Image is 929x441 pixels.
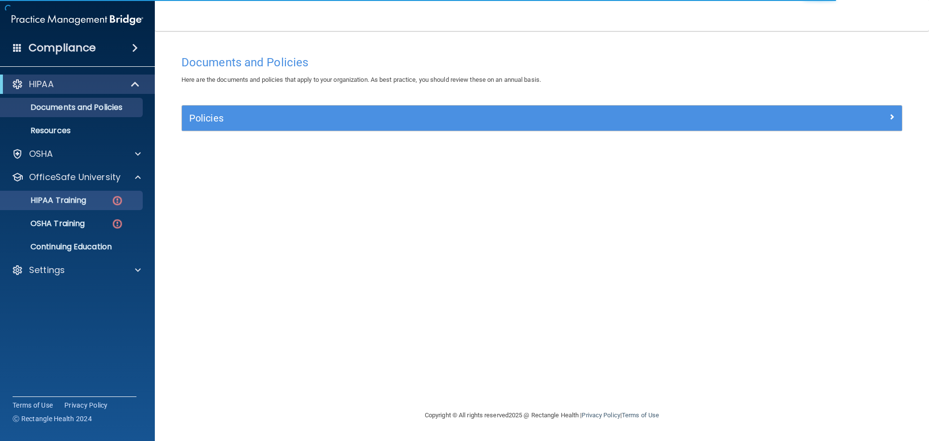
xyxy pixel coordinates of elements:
p: Continuing Education [6,242,138,252]
a: Privacy Policy [64,400,108,410]
span: Ⓒ Rectangle Health 2024 [13,414,92,424]
p: OSHA [29,148,53,160]
p: OSHA Training [6,219,85,228]
p: Resources [6,126,138,136]
p: Settings [29,264,65,276]
h5: Policies [189,113,715,123]
div: Copyright © All rights reserved 2025 @ Rectangle Health | | [365,400,719,431]
span: Here are the documents and policies that apply to your organization. As best practice, you should... [181,76,541,83]
h4: Documents and Policies [181,56,902,69]
a: OfficeSafe University [12,171,141,183]
iframe: Drift Widget Chat Controller [762,372,917,411]
p: HIPAA Training [6,196,86,205]
p: Documents and Policies [6,103,138,112]
img: PMB logo [12,10,143,30]
a: Terms of Use [13,400,53,410]
a: OSHA [12,148,141,160]
h4: Compliance [29,41,96,55]
p: HIPAA [29,78,54,90]
img: danger-circle.6113f641.png [111,195,123,207]
p: OfficeSafe University [29,171,120,183]
a: Terms of Use [622,411,659,419]
a: HIPAA [12,78,140,90]
a: Settings [12,264,141,276]
a: Privacy Policy [582,411,620,419]
img: danger-circle.6113f641.png [111,218,123,230]
a: Policies [189,110,895,126]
